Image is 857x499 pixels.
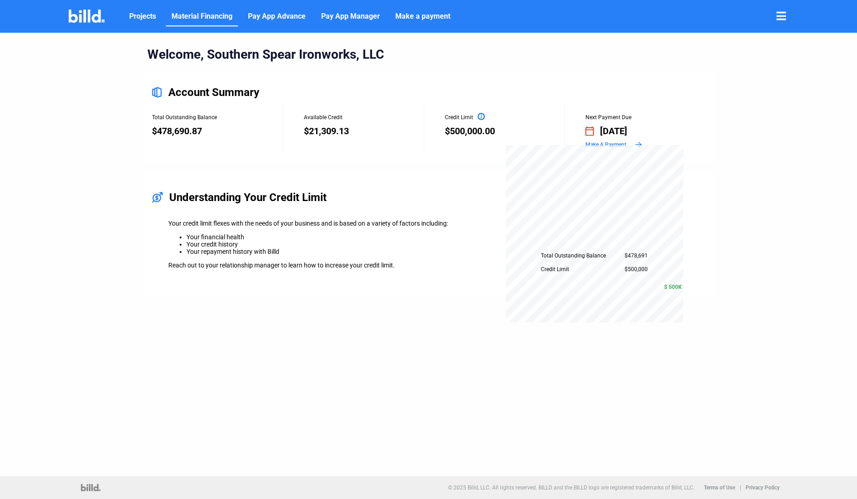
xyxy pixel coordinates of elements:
[664,284,682,290] div: $ 500K
[321,11,380,22] span: Pay App Manager
[152,109,272,126] div: Total Outstanding Balance
[445,126,565,136] div: $500,000.00
[168,86,259,99] span: Account Summary
[69,10,105,23] img: Billd Company Logo
[390,7,456,25] a: Make a payment
[600,126,627,136] span: [DATE]
[248,11,306,22] span: Pay App Advance
[187,241,537,248] li: Your credit history
[152,87,162,99] img: accounts icon
[635,142,642,147] img: arrow
[152,192,163,203] img: credi-limit-icon.svg
[152,126,272,136] div: $478,690.87
[585,126,600,136] img: payment due icon
[585,109,705,126] div: Next Payment Due
[143,37,714,63] div: Welcome, Southern Spear Ironworks, LLC
[625,252,648,259] span: $478,691
[124,7,161,25] a: Projects
[242,7,311,25] a: Pay App Advance
[81,484,101,491] img: logo
[539,249,650,262] div: Total Outstanding Balance
[539,262,650,276] div: Credit Limit
[304,126,423,136] div: $21,309.13
[473,113,485,122] img: credit limit icon
[704,484,735,491] b: Terms of Use
[585,136,626,153] span: Make A Payment
[187,248,537,255] li: Your repayment history with Billd
[445,109,473,126] span: Credit Limit
[448,484,695,491] p: © 2025 Billd, LLC. All rights reserved. BILLD and the BILLD logo are registered trademarks of Bil...
[129,11,156,22] span: Projects
[395,11,450,22] span: Make a payment
[169,193,327,202] span: Understanding Your Credit Limit
[166,7,238,25] a: Material Financing
[187,233,537,241] li: Your financial health
[740,484,741,491] p: |
[304,109,423,126] div: Available Credit
[168,220,537,227] div: Your credit limit flexes with the needs of your business and is based on a variety of factors inc...
[625,266,648,272] span: $500,000
[746,484,780,491] b: Privacy Policy
[171,11,232,22] span: Material Financing
[168,262,537,269] div: Reach out to your relationship manager to learn how to increase your credit limit.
